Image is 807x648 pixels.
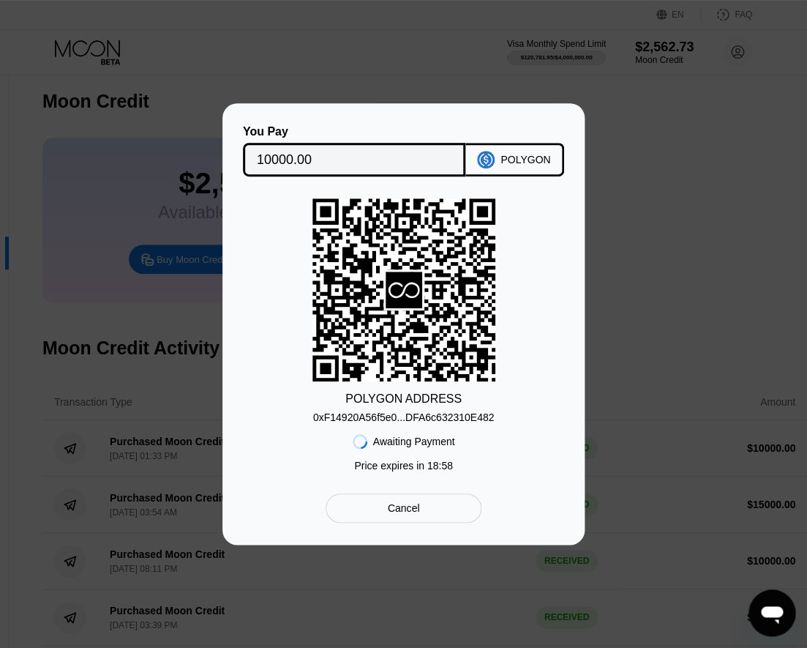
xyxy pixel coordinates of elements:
[354,460,453,472] div: Price expires in
[326,494,481,523] div: Cancel
[313,406,495,423] div: 0xF14920A56f5e0...DFA6c632310E482
[243,125,466,138] div: You Pay
[345,392,462,406] div: POLYGON ADDRESS
[748,589,795,636] iframe: Button to launch messaging window
[500,154,550,165] div: POLYGON
[427,460,453,472] span: 18 : 58
[244,125,563,176] div: You PayPOLYGON
[388,502,420,515] div: Cancel
[373,436,455,447] div: Awaiting Payment
[313,411,495,423] div: 0xF14920A56f5e0...DFA6c632310E482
